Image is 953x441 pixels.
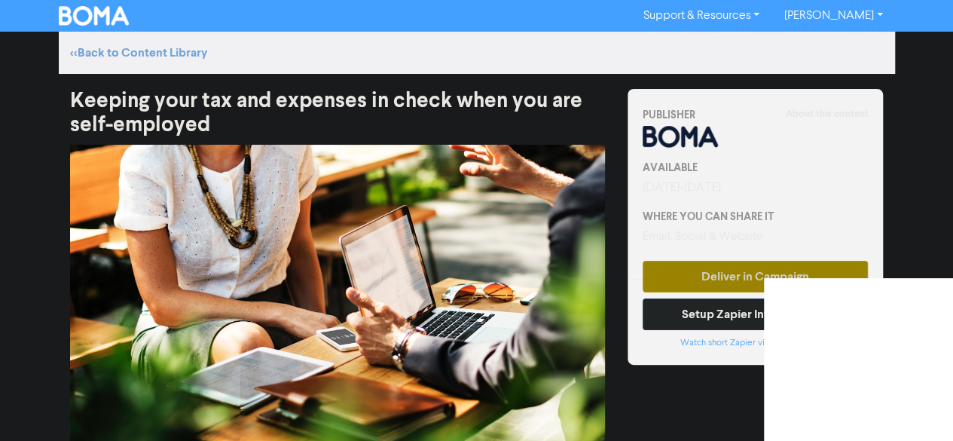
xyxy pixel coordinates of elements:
[70,74,605,137] div: Keeping your tax and expenses in check when you are self-employed
[631,4,771,28] a: Support & Resources
[771,4,894,28] a: [PERSON_NAME]
[643,299,869,330] button: Setup Zapier Integration
[643,261,869,292] button: Deliver in Campaign
[785,108,868,120] strong: About this content
[643,228,869,246] div: Email, Social & Website
[680,338,780,348] a: Watch short Zapier video
[643,336,869,350] div: or
[643,209,869,225] div: WHERE YOU CAN SHARE IT
[59,6,130,26] img: BOMA Logo
[643,160,869,176] div: AVAILABLE
[764,278,953,441] iframe: Chat Widget
[643,107,869,123] div: PUBLISHER
[70,45,207,60] a: <<Back to Content Library
[643,179,869,197] div: [DATE] - [DATE]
